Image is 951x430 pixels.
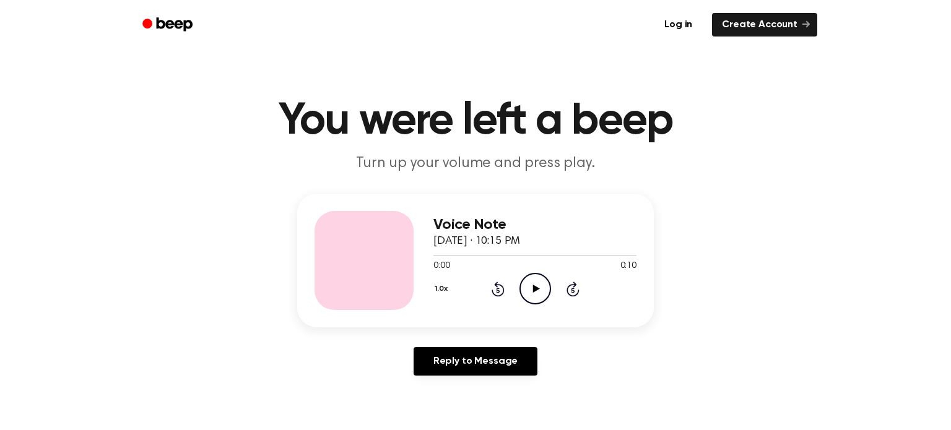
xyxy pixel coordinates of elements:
[433,260,449,273] span: 0:00
[620,260,636,273] span: 0:10
[652,11,705,39] a: Log in
[134,13,204,37] a: Beep
[433,236,520,247] span: [DATE] · 10:15 PM
[158,99,792,144] h1: You were left a beep
[238,153,713,174] p: Turn up your volume and press play.
[433,217,636,233] h3: Voice Note
[433,278,452,299] button: 1.0x
[712,13,817,37] a: Create Account
[414,347,537,376] a: Reply to Message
